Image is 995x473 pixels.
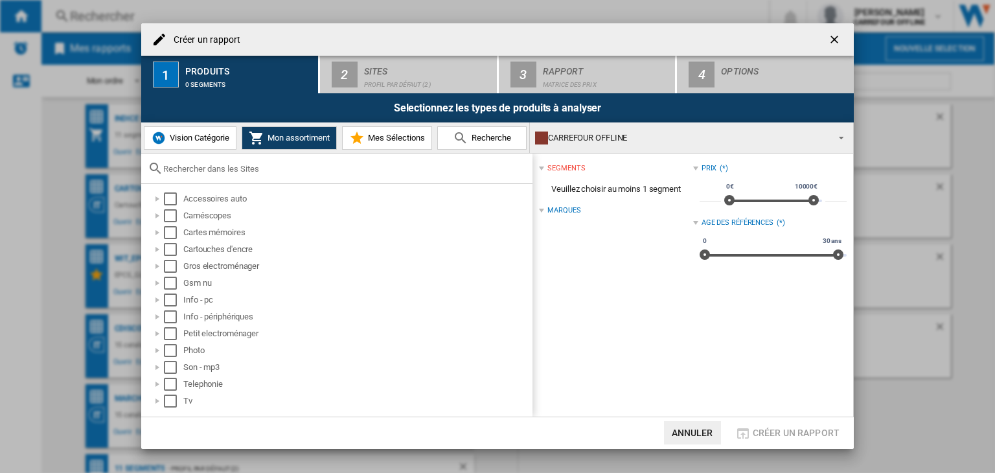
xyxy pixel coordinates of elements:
button: Mes Sélections [342,126,432,150]
div: Prix [702,163,717,174]
div: Caméscopes [183,209,531,222]
div: segments [547,163,585,174]
button: 4 Options [677,56,854,93]
md-checkbox: Select [164,310,183,323]
div: 3 [510,62,536,87]
div: Produits [185,61,313,75]
button: Recherche [437,126,527,150]
md-checkbox: Select [164,243,183,256]
div: Profil par défaut (2) [364,75,492,88]
button: Annuler [664,421,721,444]
div: Accessoires auto [183,192,531,205]
button: 3 Rapport Matrice des prix [499,56,677,93]
span: Recherche [468,133,511,143]
input: Rechercher dans les Sites [163,164,526,174]
span: 10000€ [793,181,819,192]
div: Photo [183,344,531,357]
div: Matrice des prix [543,75,670,88]
div: Gros electroménager [183,260,531,273]
div: Telephonie [183,378,531,391]
span: Mes Sélections [365,133,425,143]
div: Selectionnez les types de produits à analyser [141,93,854,122]
md-checkbox: Select [164,277,183,290]
div: Tv [183,395,531,408]
div: Options [721,61,849,75]
h4: Créer un rapport [167,34,241,47]
div: 2 [332,62,358,87]
md-checkbox: Select [164,327,183,340]
div: CARREFOUR OFFLINE [535,129,827,147]
div: Age des références [702,218,773,228]
md-checkbox: Select [164,209,183,222]
div: Rapport [543,61,670,75]
div: Marques [547,205,580,216]
div: Son - mp3 [183,361,531,374]
div: 4 [689,62,715,87]
div: Info - pc [183,294,531,306]
span: 30 ans [821,236,843,246]
span: 0 [701,236,709,246]
div: Gsm nu [183,277,531,290]
span: Vision Catégorie [166,133,229,143]
span: Veuillez choisir au moins 1 segment [539,177,692,202]
span: Mon assortiment [264,133,330,143]
span: 0€ [724,181,736,192]
md-checkbox: Select [164,395,183,408]
div: Sites [364,61,492,75]
button: Mon assortiment [242,126,337,150]
md-checkbox: Select [164,226,183,239]
button: getI18NText('BUTTONS.CLOSE_DIALOG') [823,27,849,52]
md-checkbox: Select [164,344,183,357]
md-checkbox: Select [164,192,183,205]
button: 2 Sites Profil par défaut (2) [320,56,498,93]
ng-md-icon: getI18NText('BUTTONS.CLOSE_DIALOG') [828,33,843,49]
div: 1 [153,62,179,87]
div: Cartouches d'encre [183,243,531,256]
div: 0 segments [185,75,313,88]
md-checkbox: Select [164,294,183,306]
button: Vision Catégorie [144,126,236,150]
div: Petit electroménager [183,327,531,340]
img: wiser-icon-blue.png [151,130,166,146]
div: Info - périphériques [183,310,531,323]
button: Créer un rapport [731,421,843,444]
md-checkbox: Select [164,361,183,374]
button: 1 Produits 0 segments [141,56,319,93]
div: Cartes mémoires [183,226,531,239]
span: Créer un rapport [753,428,840,438]
md-checkbox: Select [164,378,183,391]
md-checkbox: Select [164,260,183,273]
